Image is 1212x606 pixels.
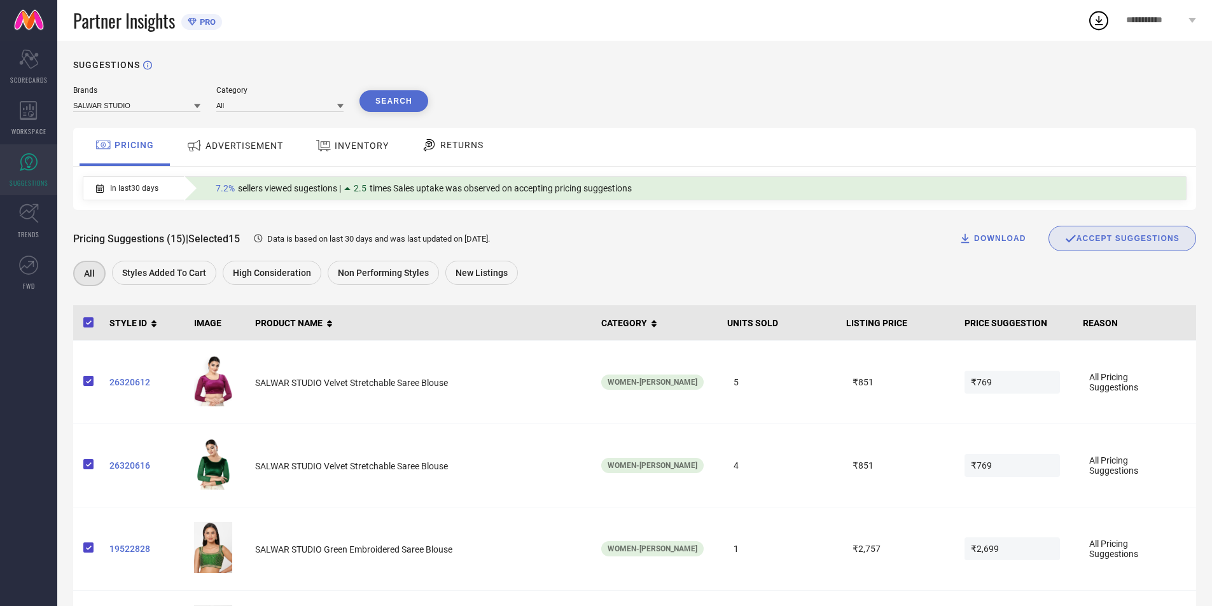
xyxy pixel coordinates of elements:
span: PRICING [115,140,154,150]
span: SUGGESTIONS [10,178,48,188]
span: WORKSPACE [11,127,46,136]
span: New Listings [456,268,508,278]
span: SALWAR STUDIO Velvet Stretchable Saree Blouse [255,378,448,388]
span: sellers viewed sugestions | [238,183,341,193]
img: 4ccb26b1-9fbd-44a8-ae95-19d30d3595221660720486079SalwarStudioWomensGreenSilkBlendEmbroideredReady... [194,522,232,573]
span: times Sales uptake was observed on accepting pricing suggestions [370,183,632,193]
a: 26320612 [109,377,183,387]
span: ₹769 [965,454,1060,477]
span: 4 [727,454,823,477]
th: IMAGE [189,305,250,341]
button: DOWNLOAD [943,226,1042,251]
span: All Pricing Suggestions [1083,449,1178,482]
span: 2.5 [354,183,366,193]
span: In last 30 days [110,184,158,193]
span: FWD [23,281,35,291]
span: 7.2% [216,183,235,193]
img: 4716328f-90b9-4db0-8f06-c35b9b5dc27f1702028943185SALWARSTUDIOWomensGreenSolidStretchableSareeBlou... [194,439,232,490]
span: ADVERTISEMENT [205,141,283,151]
span: PRO [197,17,216,27]
div: DOWNLOAD [959,232,1026,245]
span: ₹769 [965,371,1060,394]
span: 1 [727,537,823,560]
span: ₹851 [846,454,942,477]
span: Pricing Suggestions (15) [73,233,186,245]
div: Accept Suggestions [1048,226,1196,251]
span: Women-[PERSON_NAME] [608,378,697,387]
th: LISTING PRICE [841,305,959,341]
span: SALWAR STUDIO Green Embroidered Saree Blouse [255,544,452,554]
span: ₹2,699 [965,537,1060,560]
div: Percentage of sellers who have viewed suggestions for the current Insight Type [209,180,638,196]
span: Partner Insights [73,8,175,34]
span: Non Performing Styles [338,268,429,278]
span: Women-[PERSON_NAME] [608,544,697,553]
span: TRENDS [18,230,39,239]
span: All [84,268,95,279]
span: RETURNS [440,140,484,150]
span: Selected 15 [188,233,240,245]
span: ₹851 [846,371,942,394]
span: ₹2,757 [846,537,942,560]
span: SALWAR STUDIO Velvet Stretchable Saree Blouse [255,461,448,471]
th: PRODUCT NAME [250,305,596,341]
span: Styles Added To Cart [122,268,206,278]
span: All Pricing Suggestions [1083,366,1178,399]
span: | [186,233,188,245]
img: 474353a2-e60d-478c-aca2-cd6516a8eb821702031693611SALWARSTUDIOWomensMagentaSolidStretchableSareeBl... [194,355,232,406]
span: SCORECARDS [10,75,48,85]
th: REASON [1078,305,1196,341]
a: 19522828 [109,544,183,554]
div: Brands [73,86,200,95]
button: Search [359,90,428,112]
span: INVENTORY [335,141,389,151]
span: 5 [727,371,823,394]
button: ACCEPT SUGGESTIONS [1048,226,1196,251]
th: CATEGORY [596,305,722,341]
th: STYLE ID [104,305,188,341]
span: Women-[PERSON_NAME] [608,461,697,470]
th: PRICE SUGGESTION [959,305,1078,341]
div: ACCEPT SUGGESTIONS [1065,233,1180,244]
span: Data is based on last 30 days and was last updated on [DATE] . [267,234,490,244]
div: Open download list [1087,9,1110,32]
span: All Pricing Suggestions [1083,532,1178,565]
th: UNITS SOLD [722,305,840,341]
h1: SUGGESTIONS [73,60,140,70]
span: High Consideration [233,268,311,278]
a: 26320616 [109,460,183,471]
div: Category [216,86,344,95]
